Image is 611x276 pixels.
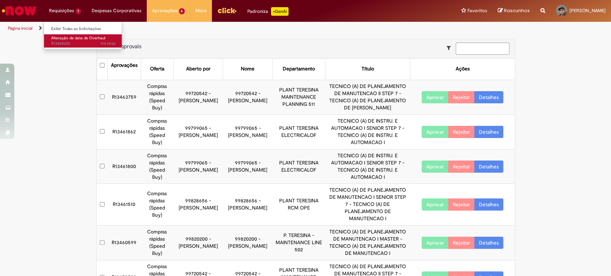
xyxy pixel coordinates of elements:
td: 99799065 - [PERSON_NAME] [174,114,223,149]
a: Detalhes [474,161,503,173]
td: R13463759 [108,80,141,114]
div: Título [361,65,374,73]
a: Detalhes [474,237,503,249]
span: Despesas Corporativas [92,7,141,14]
div: Padroniza [247,7,288,16]
div: Aprovações [111,62,137,69]
td: PLANT TERESINA RCM OPE [272,184,325,226]
button: Rejeitar [448,161,475,173]
td: TECNICO (A) DE INSTRU. E AUTOMACAO I SENIOR STEP 7 - TECNICO (A) DE INSTRU. E AUTOMACAO I [325,149,410,184]
span: [PERSON_NAME] [569,8,606,14]
a: Exibir Todas as Solicitações [44,25,123,33]
button: Rejeitar [448,237,475,249]
ul: Trilhas de página [5,22,402,35]
p: +GenAi [271,7,288,16]
button: Aprovar [422,91,448,103]
td: 99720542 - [PERSON_NAME] [223,80,272,114]
td: 99828656 - [PERSON_NAME] [174,184,223,226]
td: 99820200 - [PERSON_NAME] [223,226,272,260]
span: Requisições [49,7,74,14]
a: Página inicial [8,25,33,31]
span: Rascunhos [504,7,530,14]
time: 19/08/2025 12:14:11 [101,41,116,46]
td: TECNICO (A) DE PLANEJAMENTO DE MANUTENCAO I SENIOR STEP 7 - TECNICO (A) DE PLANEJAMENTO DE MANUTE... [325,184,410,226]
span: My Approvals [107,43,141,50]
td: Compras rápidas (Speed Buy) [141,226,173,260]
td: TECNICO (A) DE PLANEJAMENTO DE MANUTENCAO II STEP 7 - TECNICO (A) DE PLANEJAMENTO DE [PERSON_NAME] [325,80,410,114]
td: P. TERESINA - MAINTENANCE LINE 502 [272,226,325,260]
div: Aberto por [186,65,210,73]
td: 99820200 - [PERSON_NAME] [174,226,223,260]
td: Compras rápidas (Speed Buy) [141,184,173,226]
img: click_logo_yellow_360x200.png [217,5,237,16]
td: PLANT TERESINA ELECTRICALOF [272,149,325,184]
div: Nome [241,65,254,73]
ul: Requisições [44,21,122,50]
td: Compras rápidas (Speed Buy) [141,80,173,114]
span: Alteração de data de Overhaul [51,35,105,41]
td: R13461862 [108,114,141,149]
span: Aprovações [152,7,178,14]
button: Rejeitar [448,91,475,103]
span: 1 [76,8,81,14]
td: Compras rápidas (Speed Buy) [141,114,173,149]
button: Aprovar [422,237,448,249]
th: Aprovações [108,59,141,80]
i: Mostrar filtros para: Suas Solicitações [447,45,454,50]
td: 99799065 - [PERSON_NAME] [174,149,223,184]
td: TECNICO (A) DE INSTRU. E AUTOMACAO I SENIOR STEP 7 - TECNICO (A) DE INSTRU. E AUTOMACAO I [325,114,410,149]
img: ServiceNow [1,4,38,18]
div: Departamento [283,65,315,73]
span: 6 [179,8,185,14]
span: Favoritos [467,7,487,14]
td: PLANT TERESINA ELECTRICALOF [272,114,325,149]
td: 99799065 - [PERSON_NAME] [223,149,272,184]
a: Aberto R13428322 : Alteração de data de Overhaul [44,34,123,48]
td: R13461510 [108,184,141,226]
a: Detalhes [474,91,503,103]
td: 99828656 - [PERSON_NAME] [223,184,272,226]
td: TECNICO (A) DE PLANEJAMENTO DE MANUTENCAO I MASTER - TECNICO (A) DE PLANEJAMENTO DE MANUTENCAO I [325,226,410,260]
button: Aprovar [422,126,448,138]
td: 99720542 - [PERSON_NAME] [174,80,223,114]
button: Aprovar [422,198,448,211]
div: Oferta [150,65,164,73]
button: Rejeitar [448,126,475,138]
td: R13460599 [108,226,141,260]
a: Rascunhos [498,8,530,14]
span: More [195,7,207,14]
a: Detalhes [474,126,503,138]
td: R13461800 [108,149,141,184]
button: Aprovar [422,161,448,173]
td: PLANT TERESINA MAINTENANCE PLANNING 511 [272,80,325,114]
td: 99799065 - [PERSON_NAME] [223,114,272,149]
button: Rejeitar [448,198,475,211]
span: R13428322 [51,41,116,46]
div: Ações [455,65,469,73]
td: Compras rápidas (Speed Buy) [141,149,173,184]
a: Detalhes [474,198,503,211]
span: 11d atrás [101,41,116,46]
